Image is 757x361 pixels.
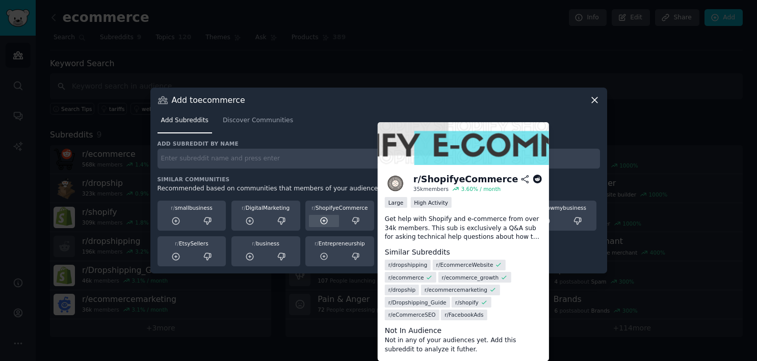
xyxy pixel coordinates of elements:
div: ShopifyeCommerce [309,204,371,211]
span: r/ [315,240,319,246]
div: Entrepreneurship [309,240,371,247]
a: Discover Communities [219,113,297,133]
dd: Not in any of your audiences yet. Add this subreddit to analyze it futher. [385,336,542,354]
span: r/ shopify [455,299,479,306]
span: r/ dropshipping [388,261,427,268]
a: Add Subreddits [158,113,212,133]
span: r/ ecommercemarketing [425,286,487,293]
h3: Similar Communities [158,176,600,183]
span: r/ FacebookAds [445,311,483,318]
h3: Add to ecommerce [172,95,245,105]
span: r/ Dropshipping_Guide [388,299,447,306]
div: business [235,240,297,247]
input: Enter subreddit name and press enter [158,149,600,169]
div: Large [385,197,407,208]
dt: Similar Subreddits [385,247,542,258]
span: r/ ecommerce_growth [442,274,499,281]
dt: Not In Audience [385,325,542,336]
span: Discover Communities [223,116,293,125]
div: 35k members [413,185,449,192]
span: r/ [252,240,256,246]
span: r/ [175,240,179,246]
span: Add Subreddits [161,116,208,125]
span: r/ [242,205,246,211]
img: Shopify eCommerce [378,122,549,165]
div: Recommended based on communities that members of your audience also participate in. [158,184,600,193]
img: ShopifyeCommerce [385,172,406,193]
div: growmybusiness [531,204,593,211]
div: High Activity [410,197,452,208]
div: r/ ShopifyeCommerce [413,173,518,186]
div: smallbusiness [161,204,223,211]
h3: Add subreddit by name [158,140,600,147]
p: Get help with Shopify and e-commerce from over 34k members. This sub is exclusively a Q&A sub for... [385,215,542,242]
span: r/ ecommerce [388,274,424,281]
span: r/ dropship [388,286,415,293]
span: r/ EcommerceWebsite [436,261,493,268]
div: 3.60 % / month [461,185,501,192]
span: r/ [311,205,316,211]
div: DigitalMarketing [235,204,297,211]
span: r/ eCommerceSEO [388,311,436,318]
div: EtsySellers [161,240,223,247]
span: r/ [171,205,175,211]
